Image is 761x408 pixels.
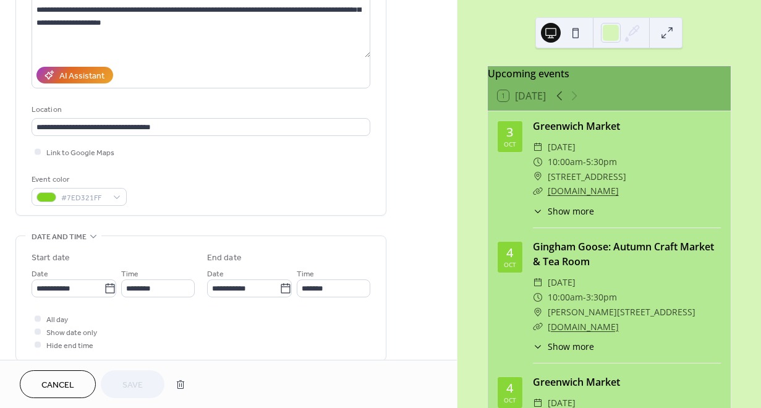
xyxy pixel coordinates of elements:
span: Date [207,268,224,281]
a: Greenwich Market [533,119,620,133]
div: 4 [506,247,513,259]
span: #7ED321FF [61,192,107,205]
span: All day [46,313,68,326]
button: AI Assistant [36,67,113,83]
span: Date [32,268,48,281]
div: ​ [533,340,543,353]
div: ​ [533,205,543,218]
div: ​ [533,290,543,305]
span: [STREET_ADDRESS] [548,169,626,184]
div: ​ [533,320,543,334]
span: Date and time [32,231,87,244]
div: ​ [533,184,543,198]
a: [DOMAIN_NAME] [548,185,619,197]
div: Upcoming events [488,66,731,81]
div: 4 [506,382,513,394]
div: Event color [32,173,124,186]
span: Show date only [46,326,97,339]
div: ​ [533,140,543,155]
div: Start date [32,252,70,265]
span: Show more [548,205,594,218]
button: Cancel [20,370,96,398]
span: 10:00am [548,290,583,305]
a: Gingham Goose: Autumn Craft Market & Tea Room [533,240,714,268]
div: Oct [504,261,516,268]
a: [DOMAIN_NAME] [548,321,619,333]
div: ​ [533,155,543,169]
span: [DATE] [548,140,576,155]
span: Hide end time [46,339,93,352]
a: Greenwich Market [533,375,620,389]
div: ​ [533,169,543,184]
div: Oct [504,141,516,147]
div: ​ [533,305,543,320]
div: End date [207,252,242,265]
span: Time [297,268,314,281]
span: 5:30pm [586,155,617,169]
div: AI Assistant [59,70,104,83]
div: Oct [504,397,516,403]
span: [DATE] [548,275,576,290]
span: - [583,290,586,305]
span: Link to Google Maps [46,147,114,159]
div: 3 [506,126,513,138]
span: Show more [548,340,594,353]
button: ​Show more [533,340,594,353]
span: Cancel [41,379,74,392]
span: 3:30pm [586,290,617,305]
span: - [583,155,586,169]
span: Time [121,268,138,281]
div: Location [32,103,368,116]
span: 10:00am [548,155,583,169]
button: ​Show more [533,205,594,218]
div: ​ [533,275,543,290]
span: [PERSON_NAME][STREET_ADDRESS] [548,305,695,320]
